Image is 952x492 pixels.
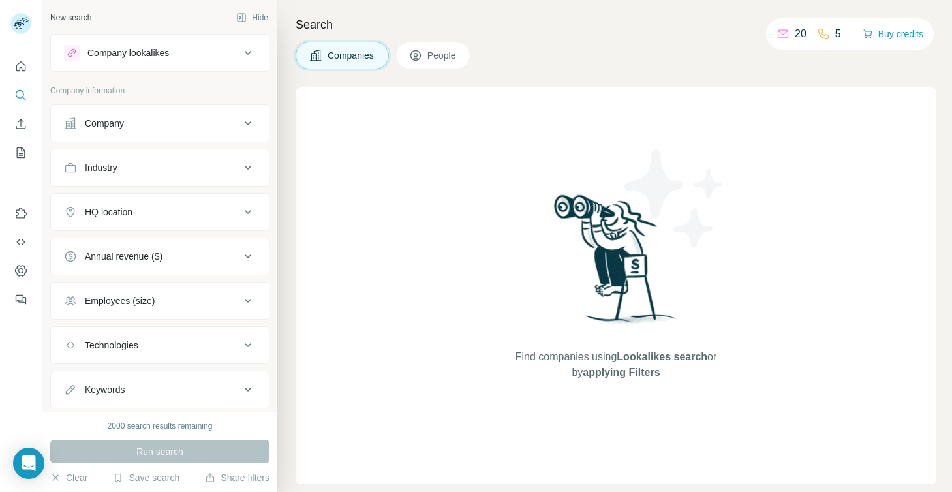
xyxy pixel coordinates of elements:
button: Hide [227,8,277,27]
div: 2000 search results remaining [108,420,213,432]
button: Use Surfe on LinkedIn [10,202,31,225]
img: Surfe Illustration - Stars [616,140,733,257]
p: Company information [50,85,269,97]
div: Keywords [85,383,125,396]
div: HQ location [85,206,132,219]
button: Enrich CSV [10,112,31,136]
button: Quick start [10,55,31,78]
p: 20 [795,26,806,42]
button: Buy credits [863,25,923,43]
p: 5 [835,26,841,42]
div: Open Intercom Messenger [13,448,44,479]
div: Industry [85,161,117,174]
button: Annual revenue ($) [51,241,269,272]
span: applying Filters [583,367,660,378]
button: Employees (size) [51,285,269,316]
div: Annual revenue ($) [85,250,162,263]
h4: Search [296,16,936,34]
button: Feedback [10,288,31,311]
div: Company lookalikes [87,46,169,59]
img: Surfe Illustration - Woman searching with binoculars [548,191,684,337]
span: Companies [328,49,375,62]
span: People [427,49,457,62]
div: Employees (size) [85,294,155,307]
button: Company lookalikes [51,37,269,69]
button: Share filters [205,471,269,484]
button: Technologies [51,330,269,361]
button: My lists [10,141,31,164]
button: Search [10,84,31,107]
div: Technologies [85,339,138,352]
span: Find companies using or by [512,349,720,380]
button: Save search [113,471,179,484]
button: Use Surfe API [10,230,31,254]
button: Industry [51,152,269,183]
button: Clear [50,471,87,484]
button: Company [51,108,269,139]
div: Company [85,117,124,130]
button: Keywords [51,374,269,405]
div: New search [50,12,91,23]
span: Lookalikes search [617,351,707,362]
button: HQ location [51,196,269,228]
button: Dashboard [10,259,31,283]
